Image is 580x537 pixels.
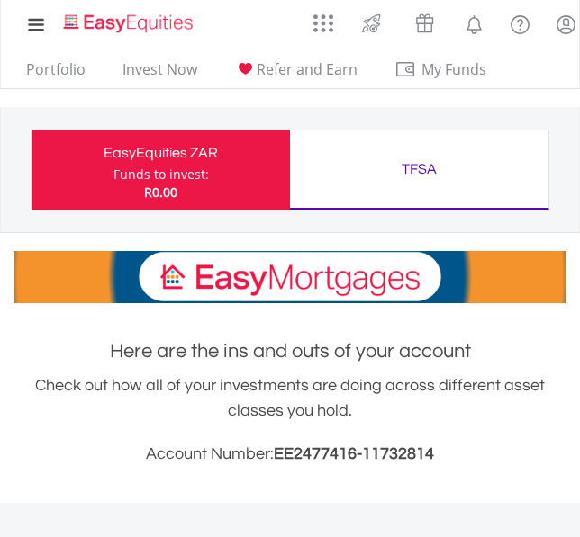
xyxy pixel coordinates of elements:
[14,339,566,364] h1: Here are the ins and outs of your account
[19,60,93,88] a: Portfolio
[14,373,566,467] div: Check out how all of your investments are doing across different asset classes you hold.
[144,183,177,201] span: R0.00
[257,59,358,79] span: Refer and Earn
[14,442,566,467] h3: Account Number:
[451,4,497,40] a: Notifications
[302,4,345,33] a: AppsGrid
[14,251,566,303] img: EasyMortage Promotion Banner
[227,60,365,88] a: Refer and Earn
[113,166,209,183] div: Funds to invest:
[497,4,543,40] a: FAQ's and Support
[61,13,198,34] img: EasyEquities_Logo.png
[58,4,198,34] a: Home page
[410,9,440,38] img: vouchers-v2.svg
[394,58,512,81] span: My Funds
[313,13,333,33] img: grid-menu-icon.svg
[274,445,434,462] span: EE2477416-11732814
[357,9,386,38] img: thrive-v2.svg
[301,157,538,182] div: TFSA
[42,140,279,166] div: EasyEquities ZAR
[398,4,451,38] a: Vouchers
[115,60,204,88] a: Invest Now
